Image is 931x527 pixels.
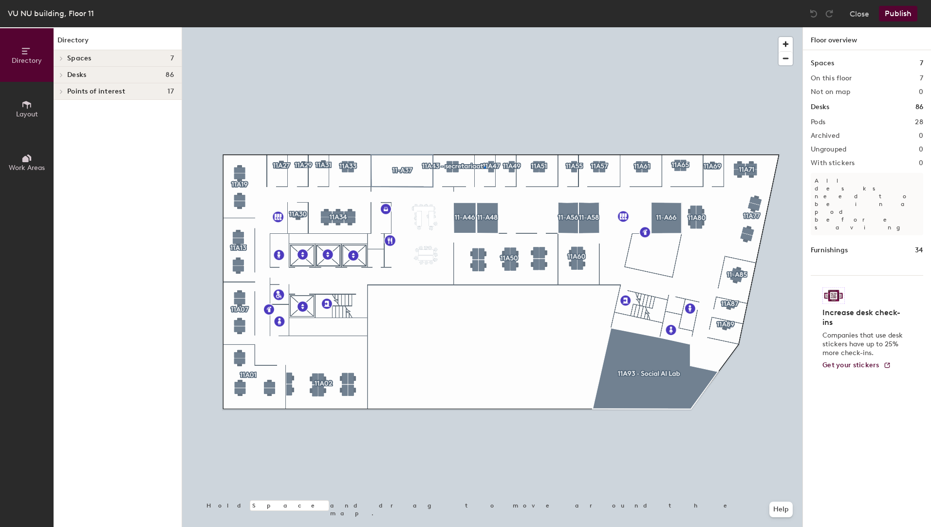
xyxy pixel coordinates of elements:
img: Undo [809,9,819,19]
a: Get your stickers [822,361,891,370]
span: Directory [12,56,42,65]
span: Layout [16,110,38,118]
h2: Archived [811,132,839,140]
h2: Ungrouped [811,146,847,153]
h2: Not on map [811,88,850,96]
h1: 34 [915,245,923,256]
h2: Pods [811,118,825,126]
h2: 0 [919,159,923,167]
h2: 0 [919,132,923,140]
h2: On this floor [811,75,852,82]
span: 7 [170,55,174,62]
span: Desks [67,71,86,79]
span: Spaces [67,55,92,62]
img: Redo [824,9,834,19]
div: VU NU building, Floor 11 [8,7,94,19]
h4: Increase desk check-ins [822,308,906,327]
p: Companies that use desk stickers have up to 25% more check-ins. [822,331,906,358]
span: Points of interest [67,88,125,95]
h1: Floor overview [803,27,931,50]
p: All desks need to be in a pod before saving [811,173,923,235]
h1: Desks [811,102,829,113]
h2: 0 [919,88,923,96]
h2: 7 [920,75,923,82]
h1: Directory [54,35,182,50]
h2: With stickers [811,159,855,167]
span: Work Areas [9,164,45,172]
button: Close [850,6,869,21]
h1: Furnishings [811,245,848,256]
h2: 28 [915,118,923,126]
button: Help [769,502,793,517]
span: 86 [166,71,174,79]
h2: 0 [919,146,923,153]
span: 17 [168,88,174,95]
span: Get your stickers [822,361,879,369]
h1: Spaces [811,58,834,69]
h1: 86 [915,102,923,113]
img: Sticker logo [822,287,845,304]
h1: 7 [920,58,923,69]
button: Publish [879,6,917,21]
